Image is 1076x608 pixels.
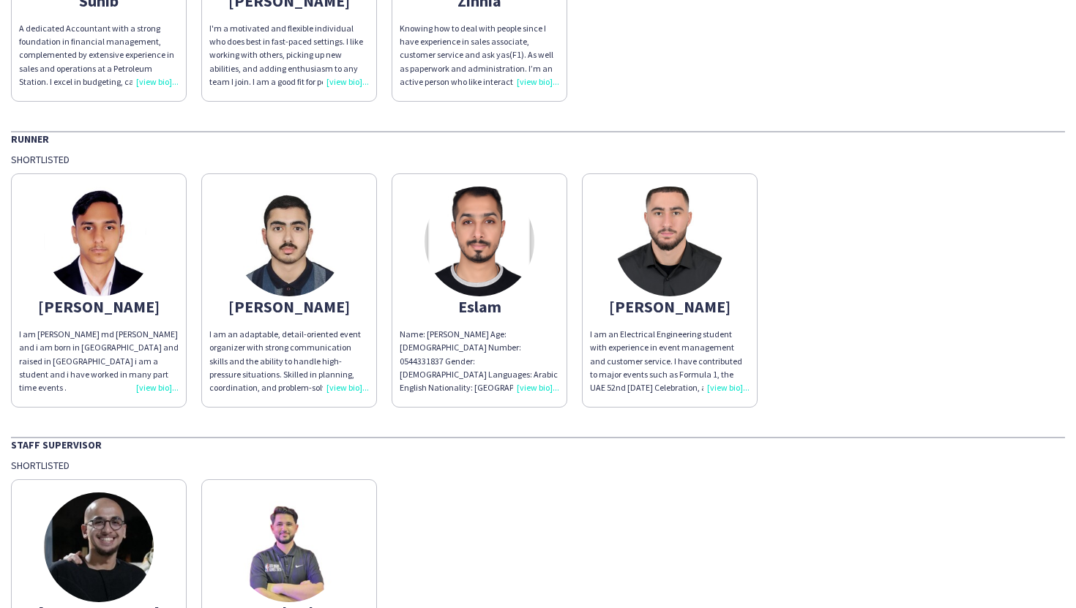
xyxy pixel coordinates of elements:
[209,22,369,89] div: I'm a motivated and flexible individual who does best in fast-paced settings. I like working with...
[11,153,1065,166] div: Shortlisted
[44,187,154,296] img: thumb-66af50ae5dfef.jpeg
[615,187,725,296] img: thumb-66ed63647b6f6.jpeg
[234,492,344,602] img: thumb-68e4d32cf3935.jpeg
[590,300,750,313] div: [PERSON_NAME]
[11,131,1065,146] div: Runner
[19,328,179,394] div: I am [PERSON_NAME] md [PERSON_NAME] and i am born in [GEOGRAPHIC_DATA] and raised in [GEOGRAPHIC_...
[234,187,344,296] img: thumb-66b7ee6def4a1.jpg
[209,300,369,313] div: [PERSON_NAME]
[19,300,179,313] div: [PERSON_NAME]
[44,492,154,602] img: thumb-682aecb087f95.jpeg
[400,300,559,313] div: Eslam
[11,437,1065,451] div: Staff Supervisor
[19,22,179,89] div: A dedicated Accountant with a strong foundation in financial management, complemented by extensiv...
[425,187,534,296] img: thumb-6646181401c42.png
[400,22,559,89] div: Knowing how to deal with people since I have experience in sales associate, customer service and ...
[590,328,750,394] div: I am an Electrical Engineering student with experience in event management and customer service. ...
[11,459,1065,472] div: Shortlisted
[400,328,559,394] div: Name: [PERSON_NAME] Age: [DEMOGRAPHIC_DATA] Number: 0544331837 Gender: [DEMOGRAPHIC_DATA] Languag...
[209,328,369,394] div: I am an adaptable, detail-oriented event organizer with strong communication skills and the abili...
